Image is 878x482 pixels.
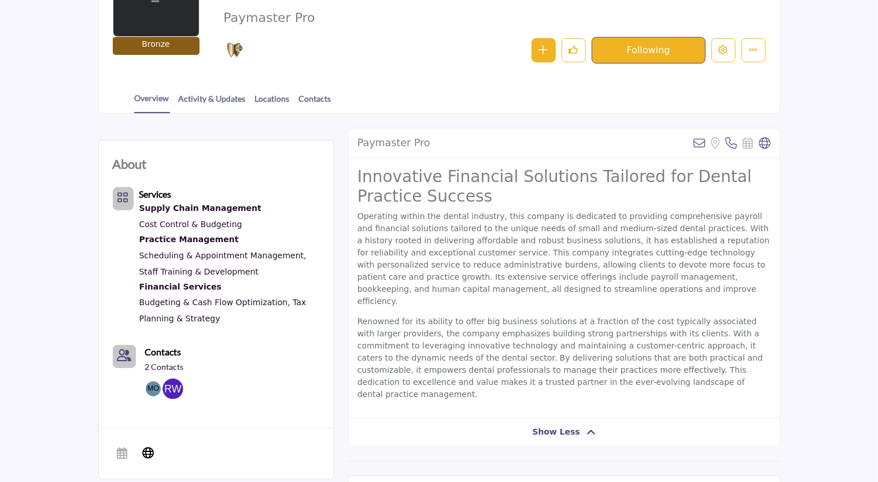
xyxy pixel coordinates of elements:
a: Locations [254,92,290,113]
h2: Paymaster Pro [223,10,541,25]
a: Services [139,190,172,199]
img: RJ W. [163,379,183,399]
h2: Paymaster Pro [357,137,430,149]
a: Contacts [145,345,182,359]
div: Providing billing, payment solutions, loans, and tax planning for dental practices. [139,280,320,295]
a: 2 Contacts [145,361,184,373]
div: Optimizing operations, staff coordination, and patient flow for efficient practice management. [139,232,320,247]
a: Practice Management [139,232,320,247]
button: Like [562,38,586,62]
a: Overview [134,92,170,113]
a: Staff Training & Development [139,267,259,276]
b: Contacts [145,346,182,357]
button: Category Icon [113,187,134,210]
a: Supply Chain Management [139,201,320,216]
a: Contacts [298,92,332,113]
button: Following [592,37,706,64]
button: More details [741,38,766,62]
img: Bronze Sponsorships [226,42,244,59]
span: Show Less [532,426,580,438]
button: Contact-Employee Icon [113,345,136,368]
p: Renowned for its ability to offer big business solutions at a fraction of the cost typically asso... [357,316,771,401]
a: Scheduling & Appointment Management, [139,251,307,260]
a: Budgeting & Cash Flow Optimization, [139,298,290,307]
p: Operating within the dental industry, this company is dedicated to providing comprehensive payrol... [357,210,771,307]
b: Services [139,188,172,199]
a: Financial Services [139,280,320,295]
h2: Innovative Financial Solutions Tailored for Dental Practice Success [357,167,771,206]
p: Bronze [142,38,169,50]
div: Ensuring cost-effective procurement, inventory control, and quality dental supplies. [139,201,320,216]
img: Melissa O. [143,379,164,399]
a: Cost Control & Budgeting [139,220,242,229]
a: Link of redirect to contact page [113,345,136,368]
h2: About [113,154,147,173]
a: Activity & Updates [178,92,246,113]
button: Edit company [711,38,736,62]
